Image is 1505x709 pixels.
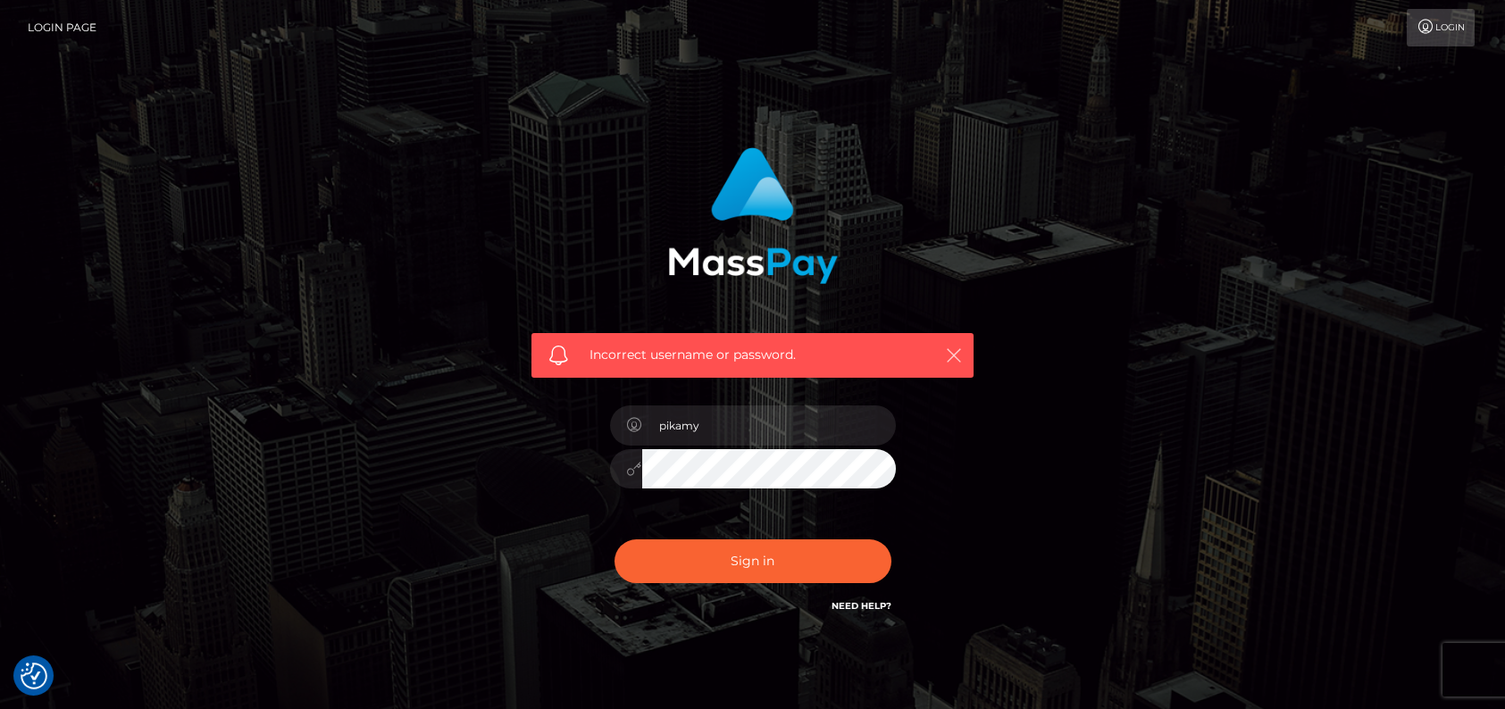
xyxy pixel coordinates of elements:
button: Consent Preferences [21,663,47,689]
a: Login Page [28,9,96,46]
input: Username... [642,405,896,446]
a: Need Help? [832,600,891,612]
a: Login [1407,9,1475,46]
img: MassPay Login [668,147,838,284]
button: Sign in [615,539,891,583]
span: Incorrect username or password. [589,346,916,364]
img: Revisit consent button [21,663,47,689]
